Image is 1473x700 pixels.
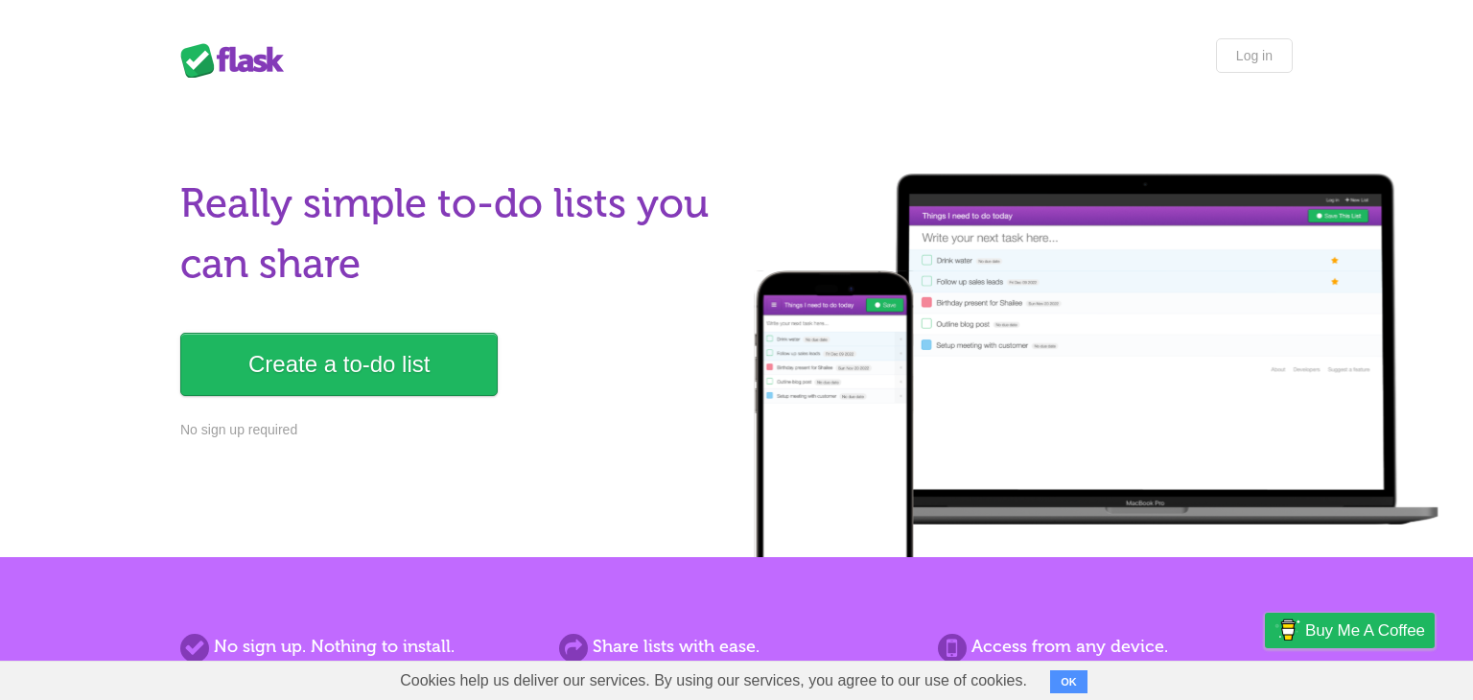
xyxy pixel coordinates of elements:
span: Cookies help us deliver our services. By using our services, you agree to our use of cookies. [381,662,1046,700]
p: No sign up required [180,420,725,440]
h2: Share lists with ease. [559,634,914,660]
a: Buy me a coffee [1265,613,1435,648]
h2: Access from any device. [938,634,1293,660]
div: Flask Lists [180,43,295,78]
a: Create a to-do list [180,333,498,396]
span: Buy me a coffee [1305,614,1425,647]
h1: Really simple to-do lists you can share [180,174,725,294]
h2: No sign up. Nothing to install. [180,634,535,660]
button: OK [1050,670,1087,693]
a: Log in [1216,38,1293,73]
img: Buy me a coffee [1274,614,1300,646]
